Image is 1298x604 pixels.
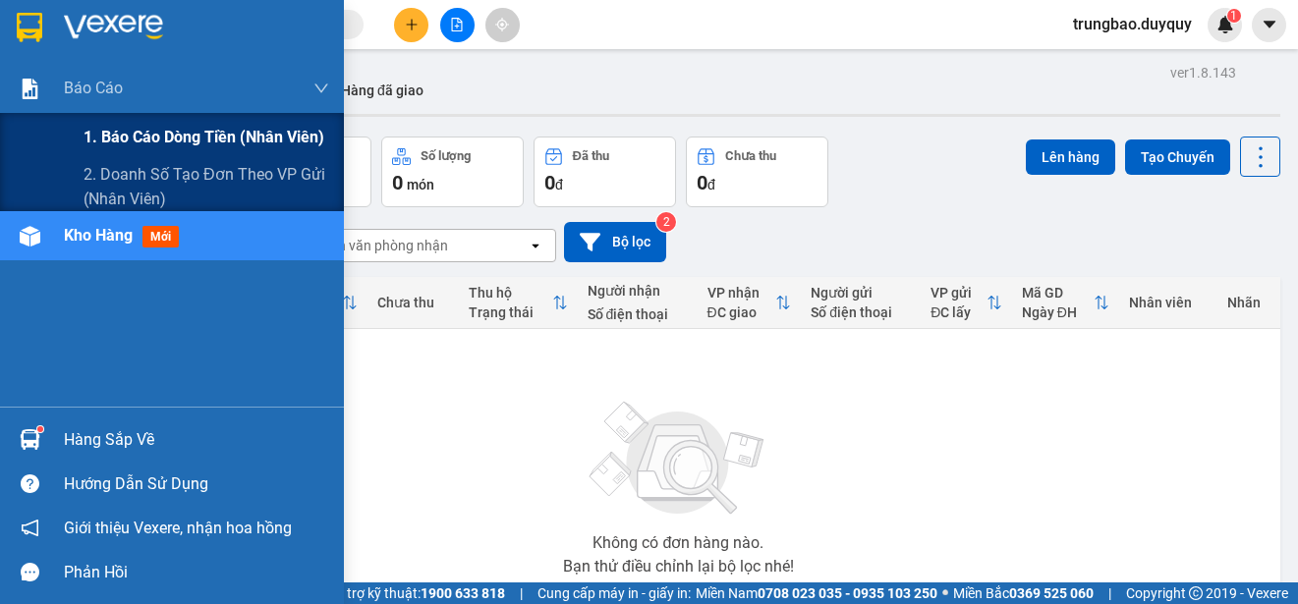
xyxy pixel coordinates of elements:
div: Số lượng [421,149,471,163]
div: Đã thu [573,149,609,163]
th: Toggle SortBy [921,277,1012,329]
div: PHU [190,64,391,87]
sup: 1 [1227,9,1241,23]
button: plus [394,8,428,42]
div: Chọn văn phòng nhận [313,236,448,255]
img: logo-vxr [17,13,42,42]
span: 0 [697,171,707,194]
span: plus [405,18,419,31]
div: Thu hộ [469,285,552,301]
div: 0764098508 [190,87,391,115]
div: Bạn thử điều chỉnh lại bộ lọc nhé! [563,559,794,575]
span: aim [495,18,509,31]
div: Người gửi [811,285,911,301]
span: món [407,177,434,192]
span: notification [21,519,39,537]
div: Phản hồi [64,558,329,587]
div: VP [PERSON_NAME] [17,17,176,64]
span: | [520,582,523,604]
div: VP [GEOGRAPHIC_DATA] [190,17,391,64]
div: Trạng thái [469,304,552,320]
strong: 0708 023 035 - 0935 103 250 [758,585,937,601]
span: Miền Bắc [953,582,1094,604]
span: 1 [1230,9,1237,23]
span: Giới thiệu Vexere, nhận hoa hồng [64,516,292,540]
div: VŨ [17,64,176,87]
div: 0978080890 [17,87,176,115]
div: Hướng dẫn sử dụng [64,469,329,499]
div: Ngày ĐH [1022,304,1094,320]
span: file-add [450,18,464,31]
span: ⚪️ [942,589,948,597]
th: Toggle SortBy [1012,277,1119,329]
div: Chưa thu [725,149,776,163]
div: Nhân viên [1129,295,1208,310]
img: svg+xml;base64,PHN2ZyBjbGFzcz0ibGlzdC1wbHVnX19zdmciIHhtbG5zPSJodHRwOi8vd3d3LnczLm9yZy8yMDAwL3N2Zy... [580,390,776,527]
span: Cung cấp máy in - giấy in: [537,582,691,604]
div: VP nhận [707,285,776,301]
div: Người nhận [588,283,688,299]
span: 2. Doanh số tạo đơn theo VP gửi (nhân viên) [84,162,329,211]
span: Hỗ trợ kỹ thuật: [326,582,505,604]
button: file-add [440,8,475,42]
div: VP gửi [931,285,987,301]
th: Toggle SortBy [698,277,802,329]
span: caret-down [1261,16,1278,33]
sup: 2 [656,212,676,232]
span: question-circle [21,474,39,493]
div: ĐC giao [707,304,776,320]
div: Không có đơn hàng nào. [593,535,763,551]
img: solution-icon [20,79,40,99]
div: Hàng sắp về [64,425,329,455]
span: Kho hàng [64,226,133,245]
div: Nhãn [1227,295,1270,310]
svg: open [528,238,543,253]
div: Chưa thu [377,295,449,310]
div: Số điện thoại [588,306,688,322]
span: trungbao.duyquy [1057,12,1208,36]
button: aim [485,8,520,42]
span: | [1108,582,1111,604]
span: 0 [392,171,403,194]
span: Nhận: [190,19,236,39]
strong: 0369 525 060 [1009,585,1094,601]
img: icon-new-feature [1216,16,1234,33]
span: đ [707,177,715,192]
button: caret-down [1252,8,1286,42]
button: Tạo Chuyến [1125,139,1230,175]
span: Gửi: [17,19,47,39]
span: 0 [544,171,555,194]
th: Toggle SortBy [459,277,578,329]
strong: 1900 633 818 [421,585,505,601]
span: down [313,81,329,96]
button: Bộ lọc [564,222,666,262]
div: Số điện thoại [811,304,911,320]
sup: 1 [37,426,43,432]
button: Số lượng0món [381,137,524,207]
img: warehouse-icon [20,226,40,247]
span: message [21,563,39,581]
span: Miền Nam [696,582,937,604]
span: đ [555,177,563,192]
button: Chưa thu0đ [686,137,828,207]
div: Mã GD [1022,285,1094,301]
button: Đã thu0đ [534,137,676,207]
span: Cước rồi : [15,129,87,149]
div: ver 1.8.143 [1170,62,1236,83]
button: Hàng đã giao [325,67,439,114]
span: mới [142,226,179,247]
img: warehouse-icon [20,429,40,450]
div: ĐC lấy [931,304,987,320]
div: 30.000 [15,127,179,150]
span: copyright [1189,586,1203,600]
span: 1. Báo cáo dòng tiền (nhân viên) [84,125,324,149]
button: Lên hàng [1026,139,1115,175]
span: Báo cáo [64,76,123,100]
